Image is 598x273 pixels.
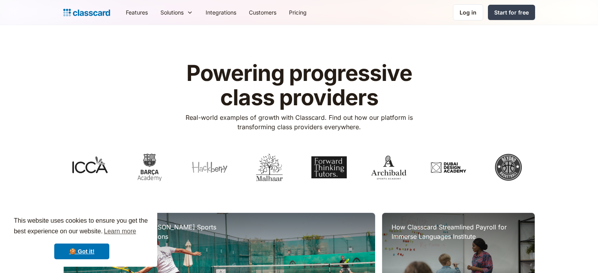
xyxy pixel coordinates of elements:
a: dismiss cookie message [54,244,109,259]
a: home [63,7,110,18]
a: Integrations [199,4,243,21]
p: Real-world examples of growth with Classcard. Find out how our platform is transforming class pro... [174,113,424,132]
div: cookieconsent [6,209,157,267]
div: Log in [460,8,477,16]
a: Log in [453,4,483,20]
a: Features [120,4,154,21]
a: Customers [243,4,283,21]
div: Start for free [494,8,529,16]
h1: Powering progressive class providers [174,61,424,110]
a: Start for free [488,5,535,20]
span: This website uses cookies to ensure you get the best experience on our website. [14,216,150,237]
div: Solutions [154,4,199,21]
a: Pricing [283,4,313,21]
div: Solutions [160,8,184,16]
h3: How Classcard Streamlined Payroll for Immerse Languages Institute [392,222,525,241]
a: learn more about cookies [103,225,137,237]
